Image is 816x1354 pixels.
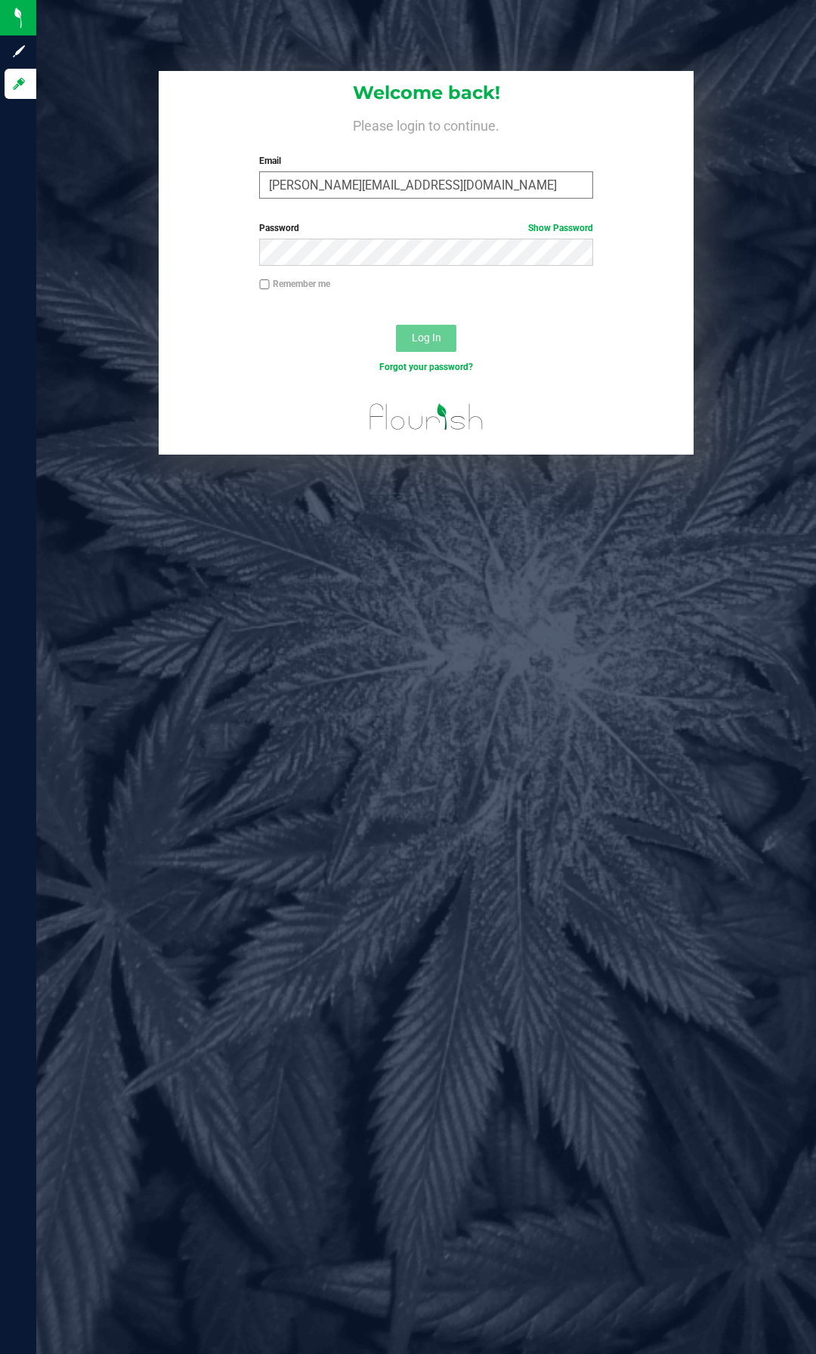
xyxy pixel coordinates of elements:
input: Remember me [259,279,270,290]
button: Log In [396,325,456,352]
inline-svg: Log in [11,76,26,91]
label: Email [259,154,593,168]
h1: Welcome back! [159,83,694,103]
a: Forgot your password? [379,362,473,372]
label: Remember me [259,277,330,291]
inline-svg: Sign up [11,44,26,59]
a: Show Password [528,223,593,233]
span: Password [259,223,299,233]
h4: Please login to continue. [159,115,694,133]
span: Log In [412,332,441,344]
img: flourish_logo.svg [360,390,493,444]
